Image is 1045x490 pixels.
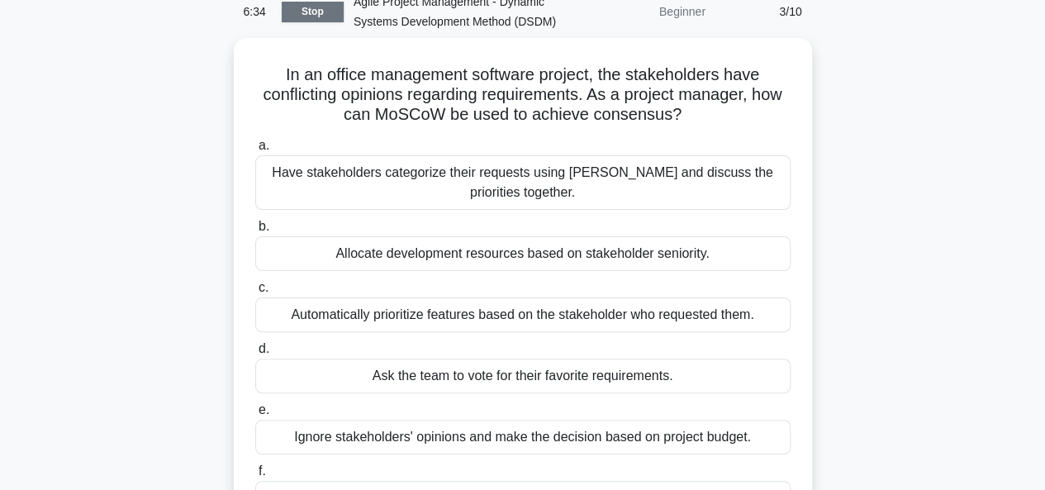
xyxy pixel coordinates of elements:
[282,2,344,22] a: Stop
[259,280,268,294] span: c.
[255,420,791,454] div: Ignore stakeholders' opinions and make the decision based on project budget.
[255,155,791,210] div: Have stakeholders categorize their requests using [PERSON_NAME] and discuss the priorities together.
[259,464,266,478] span: f.
[255,297,791,332] div: Automatically prioritize features based on the stakeholder who requested them.
[255,236,791,271] div: Allocate development resources based on stakeholder seniority.
[259,219,269,233] span: b.
[259,402,269,416] span: e.
[259,138,269,152] span: a.
[255,359,791,393] div: Ask the team to vote for their favorite requirements.
[254,64,792,126] h5: In an office management software project, the stakeholders have conflicting opinions regarding re...
[259,341,269,355] span: d.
